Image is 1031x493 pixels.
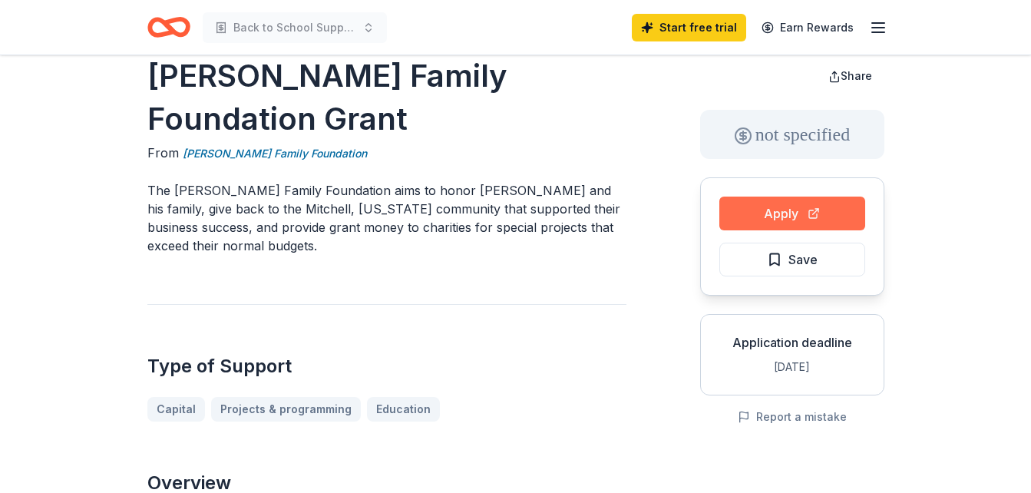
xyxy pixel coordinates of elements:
[183,144,367,163] a: [PERSON_NAME] Family Foundation
[700,110,884,159] div: not specified
[211,397,361,422] a: Projects & programming
[203,12,387,43] button: Back to School Supply Giveaway
[632,14,746,41] a: Start free trial
[713,333,871,352] div: Application deadline
[841,69,872,82] span: Share
[719,197,865,230] button: Apply
[752,14,863,41] a: Earn Rewards
[147,144,626,163] div: From
[147,9,190,45] a: Home
[147,354,626,379] h2: Type of Support
[147,397,205,422] a: Capital
[147,55,626,141] h1: [PERSON_NAME] Family Foundation Grant
[788,250,818,270] span: Save
[233,18,356,37] span: Back to School Supply Giveaway
[738,408,847,426] button: Report a mistake
[719,243,865,276] button: Save
[816,61,884,91] button: Share
[147,181,626,255] p: The [PERSON_NAME] Family Foundation aims to honor [PERSON_NAME] and his family, give back to the ...
[367,397,440,422] a: Education
[713,358,871,376] div: [DATE]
